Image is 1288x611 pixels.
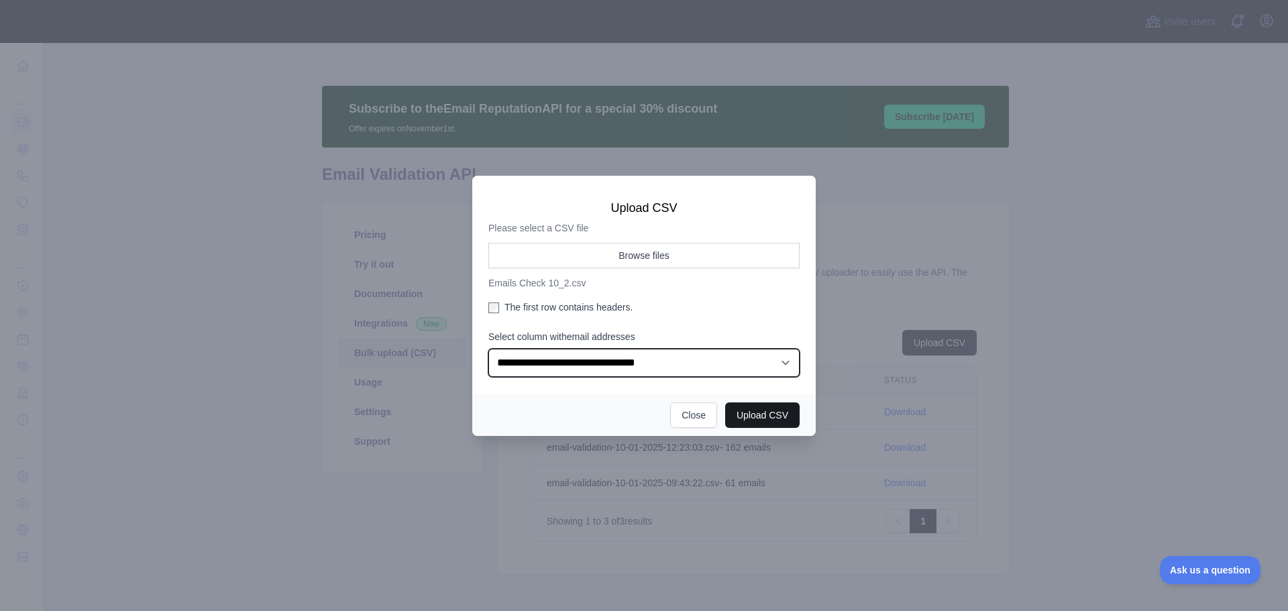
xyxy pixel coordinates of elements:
[488,330,800,343] label: Select column with email addresses
[488,302,499,313] input: The first row contains headers.
[1160,556,1261,584] iframe: Toggle Customer Support
[488,243,800,268] button: Browse files
[670,402,717,428] button: Close
[488,276,800,290] p: Emails Check 10_2.csv
[488,221,800,235] p: Please select a CSV file
[488,300,800,314] label: The first row contains headers.
[488,200,800,216] h3: Upload CSV
[725,402,800,428] button: Upload CSV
